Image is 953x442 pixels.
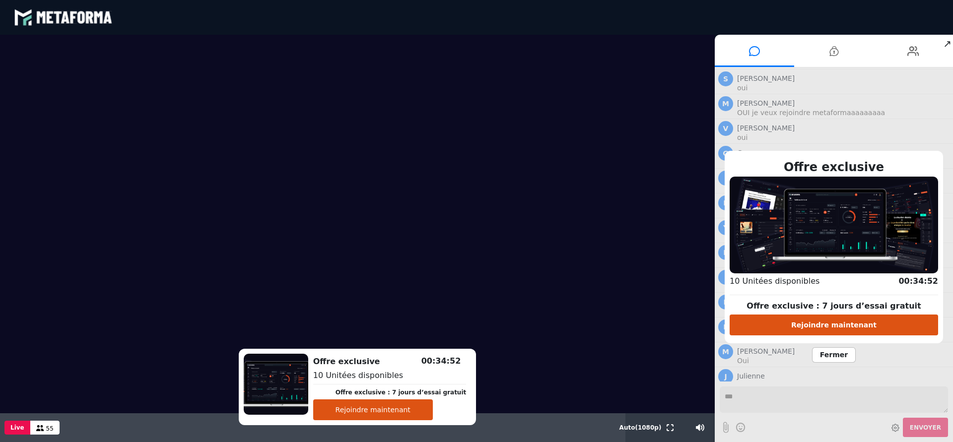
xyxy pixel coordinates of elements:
[898,276,938,286] span: 00:34:52
[46,425,54,432] span: 55
[730,315,938,335] button: Rejoindre maintenant
[730,276,819,286] span: 10 Unitées disponibles
[812,347,856,363] span: Fermer
[4,421,30,435] button: Live
[942,35,953,53] span: ↗
[619,424,662,431] span: Auto ( 1080 p)
[421,356,461,366] span: 00:34:52
[313,356,467,368] h2: Offre exclusive
[313,371,403,380] span: 10 Unitées disponibles
[313,399,433,420] button: Rejoindre maintenant
[617,413,664,442] button: Auto(1080p)
[730,158,938,176] h2: Offre exclusive
[244,354,308,415] img: 1739179564043-A1P6JPNQHWVVYF2vtlsBksFrceJM3QJX.png
[730,177,938,273] img: 1739179564043-A1P6JPNQHWVVYF2vtlsBksFrceJM3QJX.png
[336,388,467,397] p: Offre exclusive : 7 jours d’essai gratuit
[730,300,938,312] p: Offre exclusive : 7 jours d’essai gratuit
